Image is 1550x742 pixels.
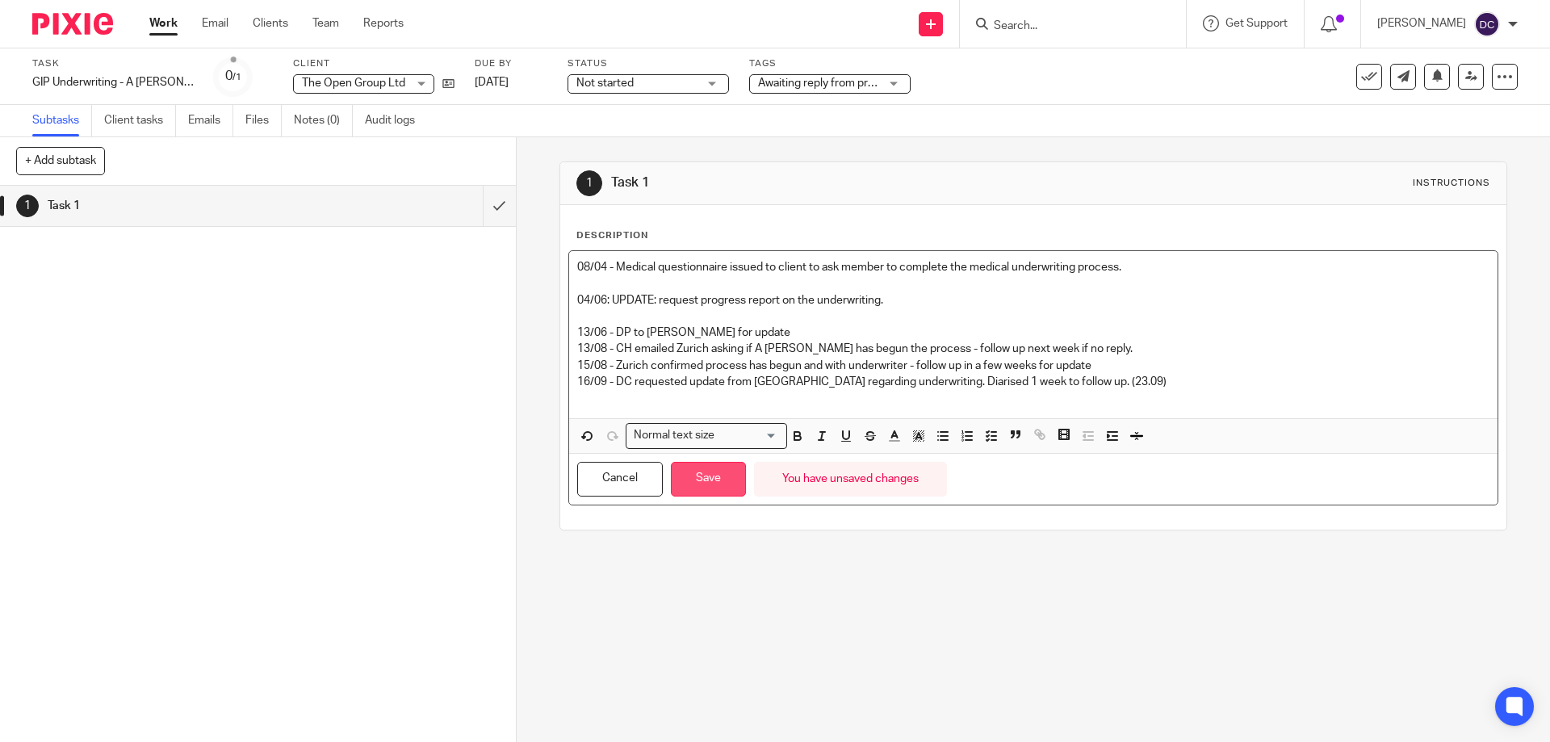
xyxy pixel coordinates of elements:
[577,462,663,497] button: Cancel
[577,292,1489,308] p: 04/06: UPDATE: request progress report on the underwriting.
[577,259,1489,275] p: 08/04 - Medical questionnaire issued to client to ask member to complete the medical underwriting...
[754,462,947,497] div: You have unsaved changes
[312,15,339,31] a: Team
[611,174,1068,191] h1: Task 1
[32,13,113,35] img: Pixie
[719,427,777,444] input: Search for option
[365,105,427,136] a: Audit logs
[32,57,194,70] label: Task
[475,77,509,88] span: [DATE]
[363,15,404,31] a: Reports
[630,427,718,444] span: Normal text size
[1413,177,1490,190] div: Instructions
[626,423,787,448] div: Search for option
[232,73,241,82] small: /1
[32,105,92,136] a: Subtasks
[225,67,241,86] div: 0
[568,57,729,70] label: Status
[992,19,1137,34] input: Search
[293,57,455,70] label: Client
[576,229,648,242] p: Description
[749,57,911,70] label: Tags
[1225,18,1288,29] span: Get Support
[188,105,233,136] a: Emails
[202,15,228,31] a: Email
[577,325,1489,341] p: 13/06 - DP to [PERSON_NAME] for update
[16,195,39,217] div: 1
[302,78,405,89] span: The Open Group Ltd
[475,57,547,70] label: Due by
[671,462,746,497] button: Save
[32,74,194,90] div: GIP Underwriting - A Josey
[577,374,1489,390] p: 16/09 - DC requested update from [GEOGRAPHIC_DATA] regarding underwriting. Diarised 1 week to fol...
[1377,15,1466,31] p: [PERSON_NAME]
[48,194,327,218] h1: Task 1
[149,15,178,31] a: Work
[758,78,899,89] span: Awaiting reply from provider
[32,74,194,90] div: GIP Underwriting - A [PERSON_NAME]
[576,78,634,89] span: Not started
[1474,11,1500,37] img: svg%3E
[104,105,176,136] a: Client tasks
[577,358,1489,374] p: 15/08 - Zurich confirmed process has begun and with underwriter - follow up in a few weeks for up...
[16,147,105,174] button: + Add subtask
[245,105,282,136] a: Files
[253,15,288,31] a: Clients
[576,170,602,196] div: 1
[294,105,353,136] a: Notes (0)
[577,341,1489,357] p: 13/08 - CH emailed Zurich asking if A [PERSON_NAME] has begun the process - follow up next week i...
